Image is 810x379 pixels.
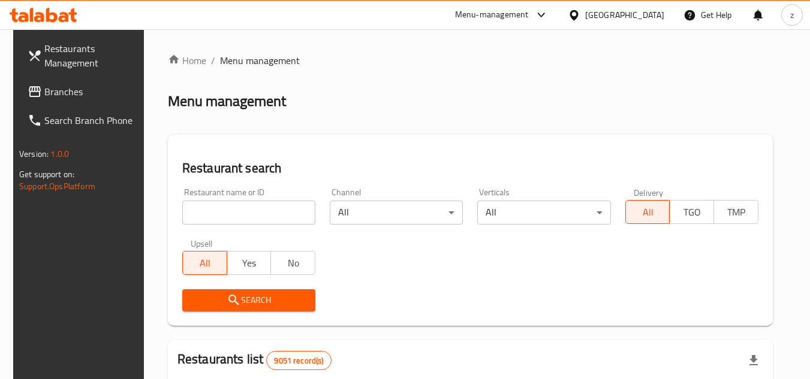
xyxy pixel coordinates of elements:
span: TGO [675,204,709,221]
button: All [182,251,227,275]
label: Delivery [634,188,664,196]
button: Search [182,289,315,311]
span: Restaurants Management [44,41,139,70]
button: All [625,200,670,224]
nav: breadcrumb [168,53,773,68]
a: Search Branch Phone [18,106,149,135]
span: Search Branch Phone [44,113,139,128]
span: All [188,254,222,272]
input: Search for restaurant name or ID.. [182,201,315,225]
span: 9051 record(s) [267,355,330,366]
h2: Restaurant search [182,159,758,177]
span: All [631,204,666,221]
span: No [276,254,311,272]
div: All [477,201,610,225]
span: Menu management [220,53,300,68]
span: z [790,8,794,22]
a: Branches [18,77,149,106]
button: TMP [713,200,758,224]
span: Yes [232,254,267,272]
div: Export file [739,346,768,375]
span: Get support on: [19,166,74,182]
button: Yes [227,251,272,275]
span: Search [192,293,306,308]
span: TMP [719,204,754,221]
h2: Restaurants list [177,350,332,370]
h2: Menu management [168,92,286,111]
span: Version: [19,146,49,162]
a: Restaurants Management [18,34,149,77]
button: No [270,251,315,275]
a: Support.OpsPlatform [19,178,95,194]
div: Menu-management [455,8,529,22]
li: / [211,53,215,68]
button: TGO [669,200,714,224]
div: All [330,201,463,225]
span: Branches [44,84,139,99]
span: 1.0.0 [50,146,69,162]
div: [GEOGRAPHIC_DATA] [585,8,664,22]
a: Home [168,53,206,68]
label: Upsell [191,239,213,247]
div: Total records count [266,351,331,370]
